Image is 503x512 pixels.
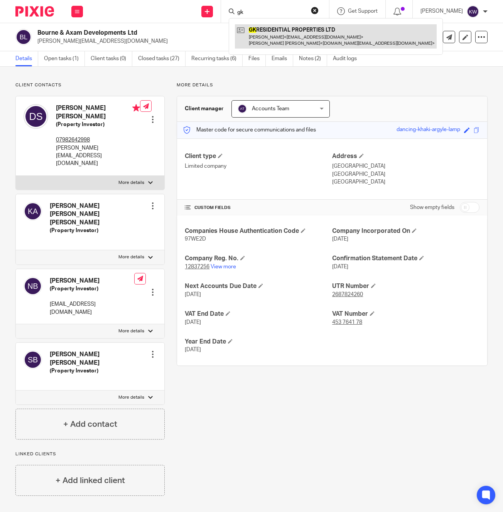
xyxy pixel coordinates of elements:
[24,104,48,129] img: svg%3E
[397,126,460,135] div: dancing-khaki-argyle-lamp
[299,51,327,66] a: Notes (2)
[185,236,206,242] span: 97WE2D
[332,227,479,235] h4: Company Incorporated On
[191,51,243,66] a: Recurring tasks (6)
[332,236,348,242] span: [DATE]
[348,8,378,14] span: Get Support
[185,152,332,160] h4: Client type
[138,51,186,66] a: Closed tasks (27)
[332,310,479,318] h4: VAT Number
[50,227,149,234] h5: (Property Investor)
[332,178,479,186] p: [GEOGRAPHIC_DATA]
[15,451,165,457] p: Linked clients
[185,162,332,170] p: Limited company
[185,310,332,318] h4: VAT End Date
[332,152,479,160] h4: Address
[24,202,42,221] img: svg%3E
[332,282,479,290] h4: UTR Number
[24,350,42,369] img: svg%3E
[185,320,201,325] span: [DATE]
[50,202,149,227] h4: [PERSON_NAME] [PERSON_NAME] [PERSON_NAME]
[332,254,479,263] h4: Confirmation Statement Date
[185,282,332,290] h4: Next Accounts Due Date
[37,29,314,37] h2: Bourne & Axam Developments Ltd
[311,7,319,14] button: Clear
[50,350,149,367] h4: [PERSON_NAME] [PERSON_NAME]
[333,51,363,66] a: Audit logs
[56,121,140,128] h5: (Property Investor)
[211,264,236,269] a: View more
[185,292,201,297] span: [DATE]
[332,162,479,170] p: [GEOGRAPHIC_DATA]
[185,227,332,235] h4: Companies House Authentication Code
[332,170,479,178] p: [GEOGRAPHIC_DATA]
[50,300,134,316] p: [EMAIL_ADDRESS][DOMAIN_NAME]
[332,264,348,269] span: [DATE]
[185,105,224,113] h3: Client manager
[24,277,42,295] img: svg%3E
[177,82,488,88] p: More details
[118,180,144,186] p: More details
[56,137,90,143] tcxspan: Call 07982642998 via 3CX
[50,277,134,285] h4: [PERSON_NAME]
[185,205,332,211] h4: CUSTOM FIELDS
[56,104,140,121] h4: [PERSON_NAME] [PERSON_NAME]
[252,106,289,111] span: Accounts Team
[332,320,362,325] tcxspan: Call 453 7641 78 via 3CX
[118,254,144,260] p: More details
[56,144,140,168] p: [PERSON_NAME][EMAIL_ADDRESS][DOMAIN_NAME]
[15,29,32,45] img: svg%3E
[63,418,117,430] h4: + Add contact
[50,367,149,375] h5: (Property Investor)
[183,126,316,134] p: Master code for secure communications and files
[37,37,383,45] p: [PERSON_NAME][EMAIL_ADDRESS][DOMAIN_NAME]
[236,9,306,16] input: Search
[56,475,125,487] h4: + Add linked client
[118,394,144,401] p: More details
[467,5,479,18] img: svg%3E
[185,338,332,346] h4: Year End Date
[185,347,201,352] span: [DATE]
[410,204,454,211] label: Show empty fields
[15,82,165,88] p: Client contacts
[332,292,363,297] tcxspan: Call 2687824260 via 3CX
[50,285,134,293] h5: (Property Investor)
[248,51,266,66] a: Files
[118,328,144,334] p: More details
[272,51,293,66] a: Emails
[15,6,54,17] img: Pixie
[15,51,38,66] a: Details
[185,254,332,263] h4: Company Reg. No.
[91,51,132,66] a: Client tasks (0)
[132,104,140,112] i: Primary
[420,7,463,15] p: [PERSON_NAME]
[185,264,209,269] tcxspan: Call 12837256 via 3CX
[238,104,247,113] img: svg%3E
[44,51,85,66] a: Open tasks (1)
